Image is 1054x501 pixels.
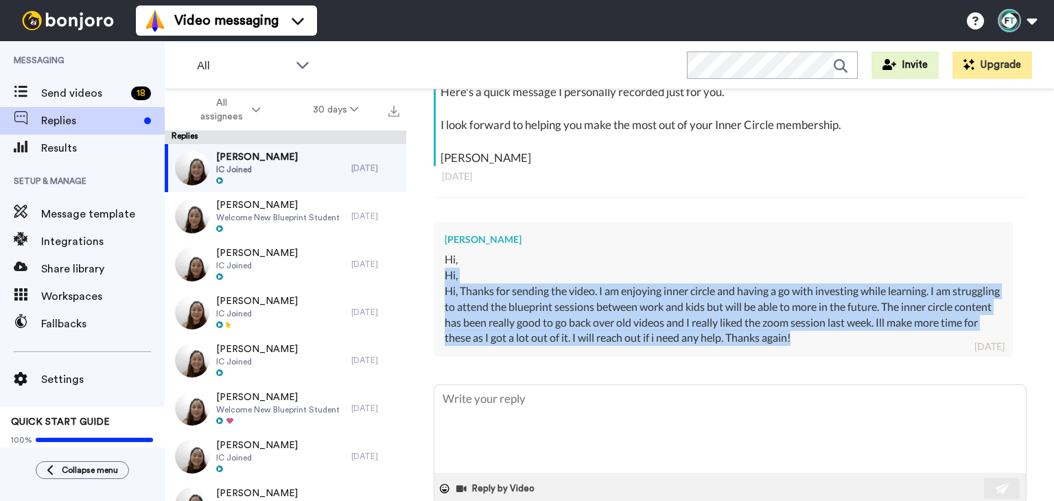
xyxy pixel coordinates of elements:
span: Message template [41,206,165,222]
button: Collapse menu [36,461,129,479]
span: [PERSON_NAME] [216,150,298,164]
span: Share library [41,261,165,277]
div: [DATE] [442,170,1018,183]
div: Hi [PERSON_NAME], Welcome to Inner Circle! Here's a quick message I personally recorded just for ... [441,18,1023,166]
a: [PERSON_NAME]Welcome New Blueprint Student[DATE] [165,192,406,240]
span: Settings [41,371,165,388]
div: Hi, Thanks for sending the video. I am enjoying inner circle and having a go with investing while... [445,283,1002,346]
img: send-white.svg [995,483,1010,494]
div: [DATE] [351,259,399,270]
button: 30 days [287,97,385,122]
span: [PERSON_NAME] [216,391,340,404]
img: export.svg [388,106,399,117]
div: Replies [165,130,406,144]
span: Video messaging [174,11,279,30]
img: vm-color.svg [144,10,166,32]
button: Upgrade [952,51,1032,79]
span: Fallbacks [41,316,165,332]
img: 160ae524-c6d5-4cf6-9a17-a748041f6eed-thumb.jpg [175,151,209,185]
a: [PERSON_NAME]Welcome New Blueprint Student[DATE] [165,384,406,432]
button: All assignees [167,91,287,129]
div: [DATE] [351,211,399,222]
img: bj-logo-header-white.svg [16,11,119,30]
span: Collapse menu [62,465,118,476]
span: [PERSON_NAME] [216,198,340,212]
span: IC Joined [216,308,298,319]
span: All assignees [194,96,249,124]
button: Invite [871,51,939,79]
span: IC Joined [216,164,298,175]
img: 7bbe2272-4eb6-45af-9b09-e8aef15ba317-thumb.jpg [175,343,209,377]
span: IC Joined [216,356,298,367]
div: [DATE] [974,340,1005,353]
span: [PERSON_NAME] [216,487,340,500]
a: [PERSON_NAME]IC Joined[DATE] [165,288,406,336]
button: Export all results that match these filters now. [384,100,403,120]
span: Send videos [41,85,126,102]
img: 5bf82f0f-54be-4735-86ad-8dc58576fe92-thumb.jpg [175,247,209,281]
div: [DATE] [351,451,399,462]
div: [DATE] [351,355,399,366]
span: Welcome New Blueprint Student [216,212,340,223]
span: [PERSON_NAME] [216,342,298,356]
a: [PERSON_NAME]IC Joined[DATE] [165,240,406,288]
div: [DATE] [351,163,399,174]
span: QUICK START GUIDE [11,417,110,427]
span: IC Joined [216,260,298,271]
img: 70c89f95-3606-4aa6-95f4-c372546476f7-thumb.jpg [175,391,209,426]
span: All [197,58,289,74]
span: Replies [41,113,139,129]
a: [PERSON_NAME]IC Joined[DATE] [165,144,406,192]
span: Results [41,140,165,156]
span: [PERSON_NAME] [216,439,298,452]
div: Hi, [445,268,1002,283]
span: [PERSON_NAME] [216,246,298,260]
img: f3860f1b-1e5f-4786-ba7e-e00bd0cba296-thumb.jpg [175,439,209,474]
img: 6748d7b8-f0a0-4b27-b275-e9e9448a573b-thumb.jpg [175,295,209,329]
div: [DATE] [351,307,399,318]
div: [PERSON_NAME] [445,233,1002,246]
a: [PERSON_NAME]IC Joined[DATE] [165,336,406,384]
a: [PERSON_NAME]IC Joined[DATE] [165,432,406,480]
span: Welcome New Blueprint Student [216,404,340,415]
img: 5222c18f-c11d-406e-bb35-b27be5967eb3-thumb.jpg [175,199,209,233]
span: Integrations [41,233,165,250]
div: 18 [131,86,151,100]
span: IC Joined [216,452,298,463]
span: 100% [11,434,32,445]
div: Hi, [445,252,1002,268]
div: [DATE] [351,403,399,414]
span: Workspaces [41,288,165,305]
span: [PERSON_NAME] [216,294,298,308]
button: Reply by Video [455,478,539,499]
